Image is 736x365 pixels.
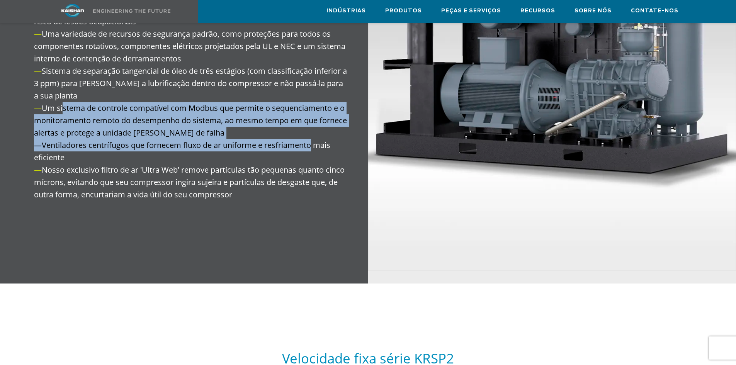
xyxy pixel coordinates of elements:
[385,8,422,14] font: Produtos
[631,0,678,21] a: Contate-nos
[34,140,330,163] font: Ventiladores centrífugos que fornecem fluxo de ar uniforme e resfriamento mais eficiente
[34,29,345,64] font: Uma variedade de recursos de segurança padrão, como proteções para todos os componentes rotativos...
[34,29,42,39] font: —
[520,8,555,14] font: Recursos
[34,103,42,113] font: —
[326,0,366,21] a: Indústrias
[44,4,102,17] img: logotipo kaishan
[385,0,422,21] a: Produtos
[326,8,366,14] font: Indústrias
[631,8,678,14] font: Contate-nos
[93,9,170,13] img: Projetando o futuro
[34,165,42,175] font: —
[34,165,345,200] font: Nosso exclusivo filtro de ar 'Ultra Web' remove partículas tão pequenas quanto cinco mícrons, evi...
[34,66,347,101] font: Sistema de separação tangencial de óleo de três estágios (com classificação inferior a 3 ppm) par...
[441,8,501,14] font: Peças e Serviços
[34,66,42,76] font: —
[34,140,42,150] font: —
[34,103,347,138] font: Um sistema de controle compatível com Modbus que permite o sequenciamento e o monitoramento remot...
[520,0,555,21] a: Recursos
[575,8,612,14] font: Sobre nós
[575,0,612,21] a: Sobre nós
[441,0,501,21] a: Peças e Serviços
